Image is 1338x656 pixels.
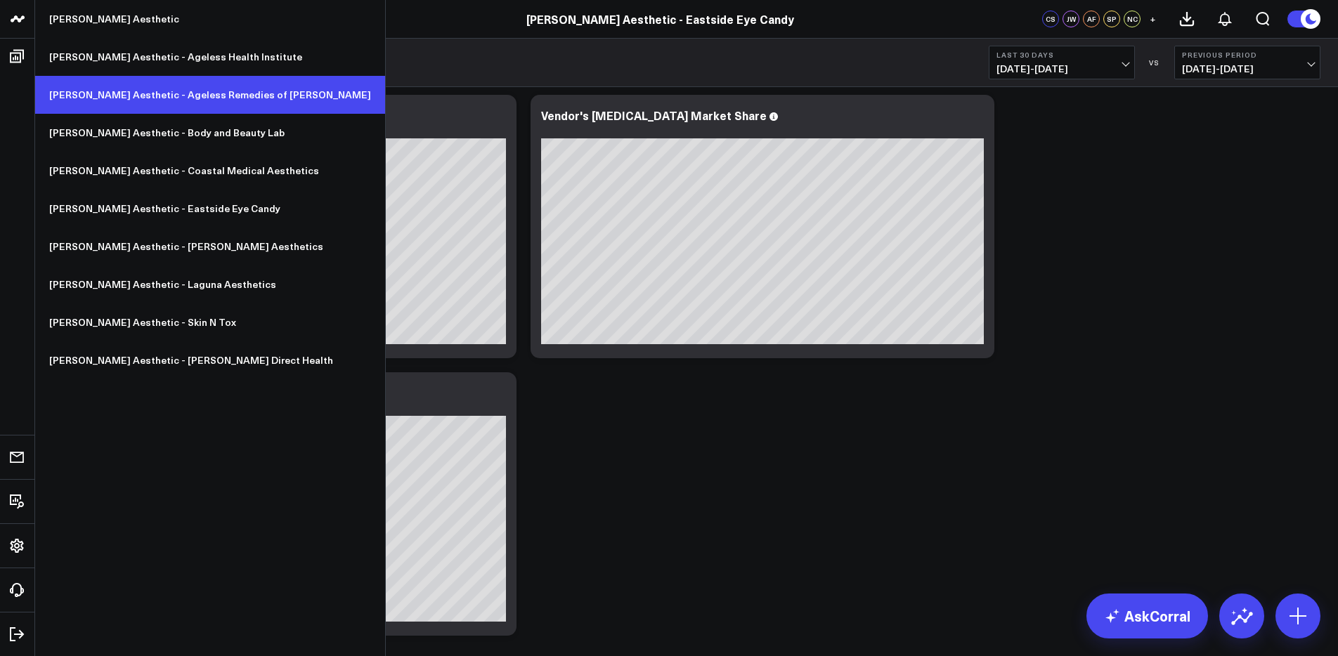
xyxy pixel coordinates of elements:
div: JW [1063,11,1079,27]
div: Vendor's [MEDICAL_DATA] Market Share [541,107,767,123]
span: [DATE] - [DATE] [1182,63,1313,74]
a: [PERSON_NAME] Aesthetic - Ageless Remedies of [PERSON_NAME] [35,76,385,114]
a: [PERSON_NAME] Aesthetic - [PERSON_NAME] Direct Health [35,341,385,379]
a: [PERSON_NAME] Aesthetic - Coastal Medical Aesthetics [35,152,385,190]
button: + [1144,11,1161,27]
span: [DATE] - [DATE] [996,63,1127,74]
a: [PERSON_NAME] Aesthetic - Laguna Aesthetics [35,265,385,303]
div: VS [1142,58,1167,67]
a: [PERSON_NAME] Aesthetic - Skin N Tox [35,303,385,341]
b: Previous Period [1182,51,1313,59]
a: [PERSON_NAME] Aesthetic - [PERSON_NAME] Aesthetics [35,228,385,265]
a: [PERSON_NAME] Aesthetic - Eastside Eye Candy [35,190,385,228]
button: Previous Period[DATE]-[DATE] [1174,46,1320,79]
div: AF [1083,11,1100,27]
a: [PERSON_NAME] Aesthetic - Eastside Eye Candy [526,11,794,27]
a: [PERSON_NAME] Aesthetic - Ageless Health Institute [35,38,385,76]
a: AskCorral [1086,593,1208,638]
div: SP [1103,11,1120,27]
span: + [1150,14,1156,24]
button: Last 30 Days[DATE]-[DATE] [989,46,1135,79]
a: [PERSON_NAME] Aesthetic - Body and Beauty Lab [35,114,385,152]
div: NC [1124,11,1141,27]
b: Last 30 Days [996,51,1127,59]
div: CS [1042,11,1059,27]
